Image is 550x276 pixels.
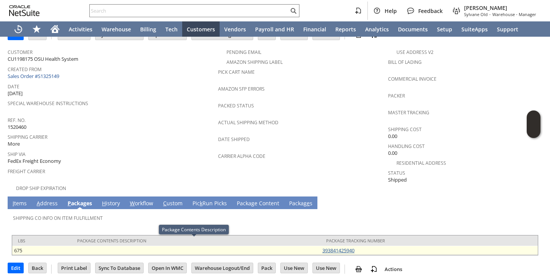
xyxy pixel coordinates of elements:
img: add-record.svg [369,265,379,274]
a: Items [11,200,29,208]
a: Bill Of Lading [388,59,422,65]
a: Warehouse [97,21,136,37]
span: C [163,200,167,207]
a: Ref. No. [8,117,26,123]
a: Unrolled view on [529,198,538,207]
a: Vendors [220,21,251,37]
div: Package Tracking Number [326,238,532,244]
input: Back [29,263,46,273]
a: Package Content [235,200,281,208]
span: Documents [398,26,428,33]
span: Vendors [224,26,246,33]
span: More [8,140,20,148]
a: Customers [182,21,220,37]
a: Workflow [128,200,155,208]
span: Customers [187,26,215,33]
div: Shortcuts [27,21,46,37]
a: Packages [66,200,94,208]
a: Packer [388,93,405,99]
span: [DATE] [8,90,23,97]
svg: Home [50,24,60,34]
a: Created From [8,66,42,73]
span: Activities [69,26,92,33]
svg: Shortcuts [32,24,41,34]
span: CU1198175 OSU Health System [8,55,78,63]
span: A [37,200,40,207]
span: Oracle Guided Learning Widget. To move around, please hold and drag [527,125,540,138]
a: Address [35,200,60,208]
a: Date Shipped [218,136,250,143]
a: Home [46,21,64,37]
a: Customer [8,49,32,55]
a: Handling Cost [388,143,425,149]
input: Pack [258,263,275,273]
span: P [68,200,71,207]
a: Special Warehouse Instructions [8,100,88,107]
a: 393841425940 [322,247,354,254]
span: Financial [303,26,326,33]
input: Open In WMC [149,263,186,273]
span: W [130,200,135,207]
span: Payroll and HR [255,26,294,33]
span: Sylvane Old [464,11,488,17]
span: 0.00 [388,133,397,140]
span: Billing [140,26,156,33]
a: Status [388,170,405,176]
a: Master Tracking [388,109,429,116]
span: - [489,11,491,17]
input: Search [90,6,289,15]
iframe: Click here to launch Oracle Guided Learning Help Panel [527,110,540,138]
span: Shipped [388,176,407,183]
a: Billing [136,21,161,37]
a: Activities [64,21,97,37]
a: Recent Records [9,21,27,37]
a: Financial [299,21,331,37]
a: Amazon Shipping Label [226,59,283,65]
span: SuiteApps [461,26,488,33]
div: Package Contents Description [77,238,315,244]
a: Pick Cart Name [218,69,255,75]
svg: Recent Records [14,24,23,34]
span: Analytics [365,26,389,33]
a: Tech [161,21,182,37]
input: Use New [313,263,340,273]
span: H [102,200,106,207]
svg: Search [289,6,298,15]
a: Pending Email [226,49,261,55]
span: Setup [437,26,452,33]
span: e [307,200,310,207]
a: Actual Shipping Method [218,119,278,126]
a: Shipping Carrier [8,134,47,140]
span: Feedback [418,7,443,15]
a: Shipping Co Info on Item Fulfillment [13,215,103,221]
a: Date [8,83,19,90]
a: Custom [161,200,184,208]
input: Edit [8,263,23,273]
a: Packed Status [218,102,254,109]
a: Packages [287,200,314,208]
a: Residential Address [396,160,446,166]
a: Amazon SFP Errors [218,86,265,92]
input: Print Label [58,263,90,273]
svg: logo [9,5,40,16]
span: Support [497,26,518,33]
td: 675 [12,246,71,255]
a: Drop Ship Expiration [16,185,66,192]
a: Payroll and HR [251,21,299,37]
input: Sync To Database [95,263,143,273]
span: I [13,200,14,207]
input: Use New [281,263,307,273]
span: Warehouse [102,26,131,33]
a: SuiteApps [457,21,492,37]
div: lbs [18,238,66,244]
span: FedEx Freight Economy [8,157,61,165]
a: Carrier Alpha Code [218,153,265,159]
div: Package Contents Description [162,226,226,233]
a: Shipping Cost [388,126,422,133]
span: k [200,200,202,207]
a: Freight Carrier [8,168,45,175]
input: Warehouse Logout/End [192,263,253,273]
span: Help [385,7,397,15]
a: History [100,200,122,208]
a: Support [492,21,523,37]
